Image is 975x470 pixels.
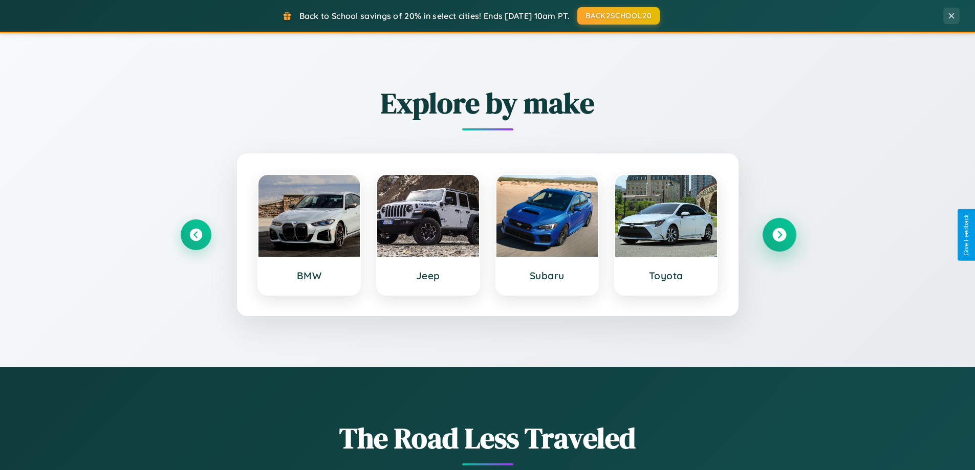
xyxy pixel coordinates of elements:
[299,11,570,21] span: Back to School savings of 20% in select cities! Ends [DATE] 10am PT.
[269,270,350,282] h3: BMW
[625,270,707,282] h3: Toyota
[507,270,588,282] h3: Subaru
[181,418,795,458] h1: The Road Less Traveled
[963,214,970,256] div: Give Feedback
[577,7,660,25] button: BACK2SCHOOL20
[181,83,795,123] h2: Explore by make
[387,270,469,282] h3: Jeep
